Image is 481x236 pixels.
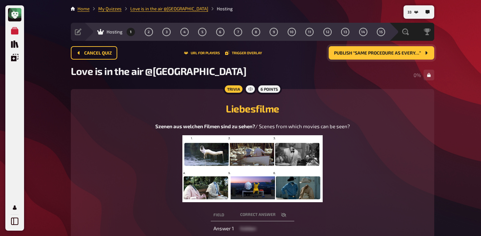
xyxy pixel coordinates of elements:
span: hidden [240,225,256,231]
button: 1 [126,26,136,37]
span: 1 [130,30,132,34]
img: image [182,135,323,202]
li: My Quizzes [90,5,122,12]
span: 9 [273,30,275,34]
a: Profile [8,201,21,214]
span: 7 [237,30,239,34]
span: 15 [379,30,383,34]
a: Home [77,6,90,11]
button: 13 [340,26,351,37]
span: 4 [183,30,186,34]
button: 9 [269,26,279,37]
button: 12 [322,26,333,37]
span: Publish “Same procedure as every…” [334,51,421,56]
li: Love is in the air @Donau Lodge​ [122,5,208,12]
span: 14 [361,30,365,34]
a: Overlays [8,51,21,64]
span: Love is in the air @[GEOGRAPHIC_DATA]​ [71,65,246,77]
button: Publish “Same procedure as every…” [329,46,434,60]
button: 10 [286,26,297,37]
span: 33 [408,10,412,14]
span: 13 [343,30,347,34]
a: Love is in the air @[GEOGRAPHIC_DATA]​ [130,6,208,11]
button: 3 [161,26,172,37]
button: 8 [251,26,261,37]
span: / Scenes from which movies can be seen? [255,123,350,129]
button: 4 [179,26,190,37]
span: Szenen aus welchen Filmen sind zu sehen? [155,123,255,129]
th: correct answer [237,209,294,221]
a: My Quizzes [8,24,21,37]
span: 8 [255,30,257,34]
a: My Quizzes [98,6,122,11]
span: Hosting [107,29,123,34]
button: 5 [197,26,208,37]
span: 5 [201,30,203,34]
h2: Liebesfilme [79,102,426,114]
span: 3 [166,30,168,34]
span: Cancel Quiz [84,51,112,56]
div: 6 points [257,84,282,94]
td: Answer 1 [211,223,237,235]
span: 6 [219,30,221,34]
span: 10 [290,30,294,34]
a: Quiz Library [8,37,21,51]
button: 33 [405,7,421,17]
button: 2 [143,26,154,37]
li: Hosting [208,5,233,12]
button: URL for players [184,51,220,55]
li: Home [77,5,90,12]
div: Trivia [223,84,244,94]
button: Cancel Quiz [71,46,117,60]
button: 6 [215,26,225,37]
th: Field [211,209,237,221]
span: 12 [326,30,329,34]
button: 7 [233,26,244,37]
button: 14 [358,26,368,37]
button: 11 [304,26,315,37]
span: 2 [148,30,150,34]
span: 0 % [414,72,421,78]
button: Trigger Overlay [225,51,262,55]
button: 15 [376,26,386,37]
span: 11 [308,30,311,34]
